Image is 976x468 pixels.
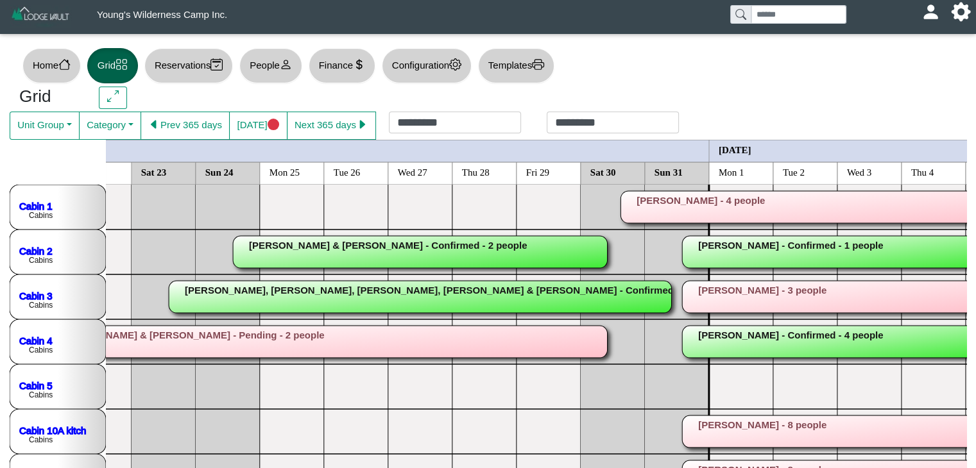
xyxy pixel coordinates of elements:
button: caret left fillPrev 365 days [141,112,230,140]
button: Gridgrid [87,48,138,83]
button: Templatesprinter [478,48,554,83]
svg: caret left fill [148,119,160,131]
text: Mon 1 [719,167,744,177]
text: Thu 4 [911,167,934,177]
svg: calendar2 check [210,58,223,71]
input: Check in [389,112,521,133]
a: Cabin 2 [19,245,53,256]
text: Tue 26 [334,167,361,177]
button: Financecurrency dollar [309,48,375,83]
button: Next 365 dayscaret right fill [287,112,376,140]
a: Cabin 10A kitch [19,424,86,435]
text: Sun 24 [205,167,234,177]
text: Cabins [29,346,53,355]
svg: arrows angle expand [107,90,119,103]
button: Reservationscalendar2 check [144,48,233,83]
h3: Grid [19,87,80,107]
button: Configurationgear [382,48,472,83]
text: Wed 27 [398,167,427,177]
img: Z [10,5,71,28]
a: Cabin 3 [19,290,53,301]
svg: circle fill [268,119,280,131]
text: Cabins [29,435,53,444]
text: Tue 2 [783,167,805,177]
text: Sat 30 [590,167,616,177]
svg: printer [532,58,544,71]
button: Category [79,112,141,140]
text: [DATE] [719,144,751,155]
svg: gear [449,58,461,71]
text: Fri 29 [526,167,549,177]
svg: grid [116,58,128,71]
svg: gear fill [956,7,966,17]
svg: person fill [926,7,936,17]
text: Cabins [29,256,53,265]
button: Peopleperson [239,48,302,83]
text: Cabins [29,301,53,310]
text: Cabins [29,390,53,399]
text: Sat 23 [141,167,167,177]
svg: person [280,58,292,71]
a: Cabin 4 [19,335,53,346]
a: Cabin 5 [19,380,53,390]
text: Mon 25 [270,167,300,177]
svg: search [735,9,746,19]
button: [DATE]circle fill [229,112,287,140]
text: Wed 3 [847,167,871,177]
button: Homehouse [22,48,81,83]
svg: currency dollar [353,58,365,71]
svg: house [58,58,71,71]
text: Thu 28 [462,167,490,177]
input: Check out [547,112,679,133]
text: Sun 31 [655,167,683,177]
button: Unit Group [10,112,80,140]
a: Cabin 1 [19,200,53,211]
text: Cabins [29,211,53,220]
svg: caret right fill [356,119,368,131]
button: arrows angle expand [99,87,126,110]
